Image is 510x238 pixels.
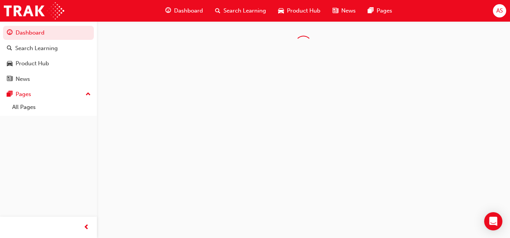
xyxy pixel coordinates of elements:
span: Pages [377,6,392,15]
span: news-icon [7,76,13,83]
span: pages-icon [7,91,13,98]
a: Product Hub [3,57,94,71]
div: Open Intercom Messenger [484,212,502,230]
span: prev-icon [84,223,89,232]
div: Pages [16,90,31,99]
span: Dashboard [174,6,203,15]
span: search-icon [215,6,220,16]
span: up-icon [86,90,91,99]
button: DashboardSearch LearningProduct HubNews [3,24,94,87]
span: news-icon [333,6,338,16]
span: Search Learning [223,6,266,15]
a: search-iconSearch Learning [209,3,272,19]
button: AS [493,4,506,17]
span: car-icon [278,6,284,16]
span: guage-icon [7,30,13,36]
span: Product Hub [287,6,320,15]
a: news-iconNews [326,3,362,19]
div: News [16,75,30,84]
a: Search Learning [3,41,94,55]
a: guage-iconDashboard [159,3,209,19]
span: AS [496,6,503,15]
span: pages-icon [368,6,374,16]
span: car-icon [7,60,13,67]
span: search-icon [7,45,12,52]
a: All Pages [9,101,94,113]
a: car-iconProduct Hub [272,3,326,19]
span: guage-icon [165,6,171,16]
button: Pages [3,87,94,101]
a: Dashboard [3,26,94,40]
a: News [3,72,94,86]
img: Trak [4,2,64,19]
div: Search Learning [15,44,58,53]
a: pages-iconPages [362,3,398,19]
div: Product Hub [16,59,49,68]
span: News [341,6,356,15]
